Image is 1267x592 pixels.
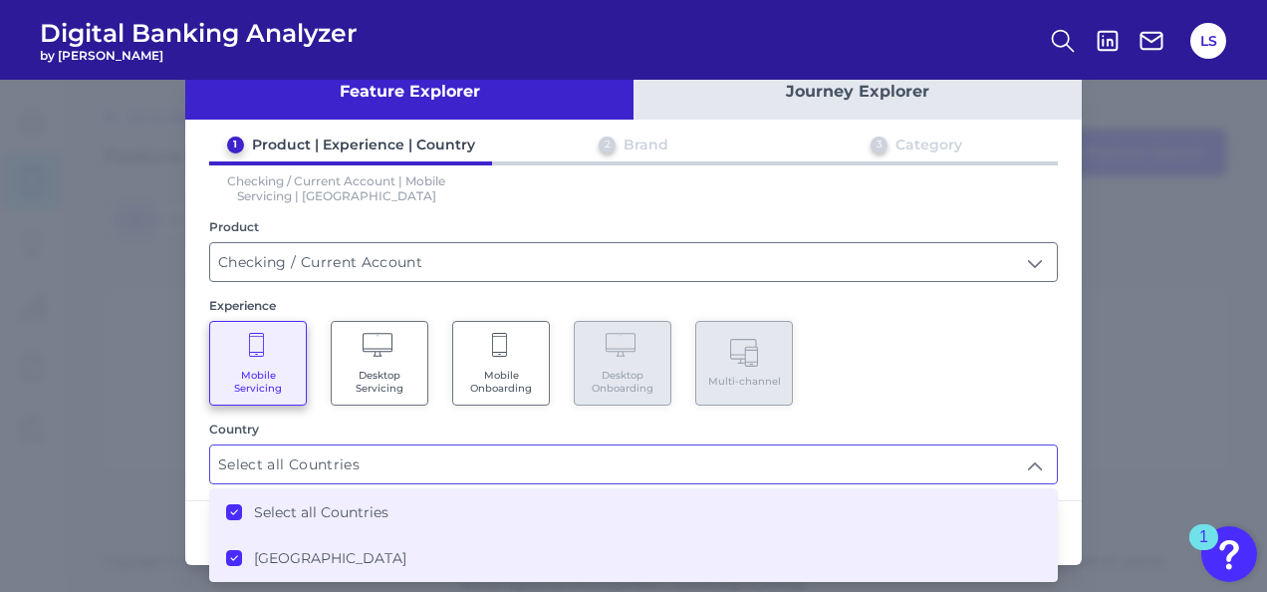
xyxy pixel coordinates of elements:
button: Open Resource Center, 1 new notification [1201,526,1257,582]
button: LS [1190,23,1226,59]
button: Desktop Servicing [331,321,428,406]
button: Desktop Onboarding [574,321,671,406]
span: Desktop Onboarding [585,369,660,395]
span: Mobile Servicing [220,369,296,395]
label: Select all Countries [254,503,388,521]
div: Product [209,219,1058,234]
div: Experience [209,298,1058,313]
button: Journey Explorer [633,64,1082,120]
div: Category [895,136,962,153]
button: Multi-channel [695,321,793,406]
span: by [PERSON_NAME] [40,48,358,63]
span: Desktop Servicing [342,369,417,395]
div: 1 [227,137,244,153]
label: [GEOGRAPHIC_DATA] [254,549,406,567]
p: Checking / Current Account | Mobile Servicing | [GEOGRAPHIC_DATA] [209,173,464,203]
button: Feature Explorer [185,64,633,120]
div: Brand [624,136,668,153]
div: 3 [871,137,887,153]
div: 1 [1199,537,1208,563]
button: Mobile Onboarding [452,321,550,406]
div: 2 [599,137,616,153]
span: Multi-channel [708,375,781,388]
div: Product | Experience | Country [252,136,475,153]
div: Country [209,422,1058,437]
button: Mobile Servicing [209,321,307,406]
span: Mobile Onboarding [463,369,539,395]
span: Digital Banking Analyzer [40,18,358,48]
